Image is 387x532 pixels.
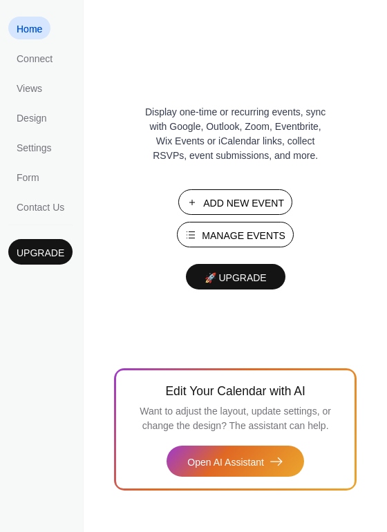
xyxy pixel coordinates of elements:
[140,406,331,431] span: Want to adjust the layout, update settings, or change the design? The assistant can help.
[177,222,294,247] button: Manage Events
[8,17,50,39] a: Home
[8,46,61,69] a: Connect
[8,106,55,129] a: Design
[142,105,329,163] span: Display one-time or recurring events, sync with Google, Outlook, Zoom, Eventbrite, Wix Events or ...
[17,22,42,37] span: Home
[167,446,304,477] button: Open AI Assistant
[17,111,47,126] span: Design
[8,195,73,218] a: Contact Us
[165,381,305,401] span: Edit Your Calendar with AI
[178,189,292,215] button: Add New Event
[17,141,52,155] span: Settings
[8,76,50,99] a: Views
[17,82,42,96] span: Views
[202,229,285,243] span: Manage Events
[186,264,285,289] button: 🚀 Upgrade
[187,455,264,470] span: Open AI Assistant
[8,135,60,158] a: Settings
[17,171,39,185] span: Form
[17,246,64,260] span: Upgrade
[194,272,277,283] span: 🚀 Upgrade
[8,165,48,188] a: Form
[17,200,64,215] span: Contact Us
[17,52,53,66] span: Connect
[8,239,73,265] button: Upgrade
[203,196,284,211] span: Add New Event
